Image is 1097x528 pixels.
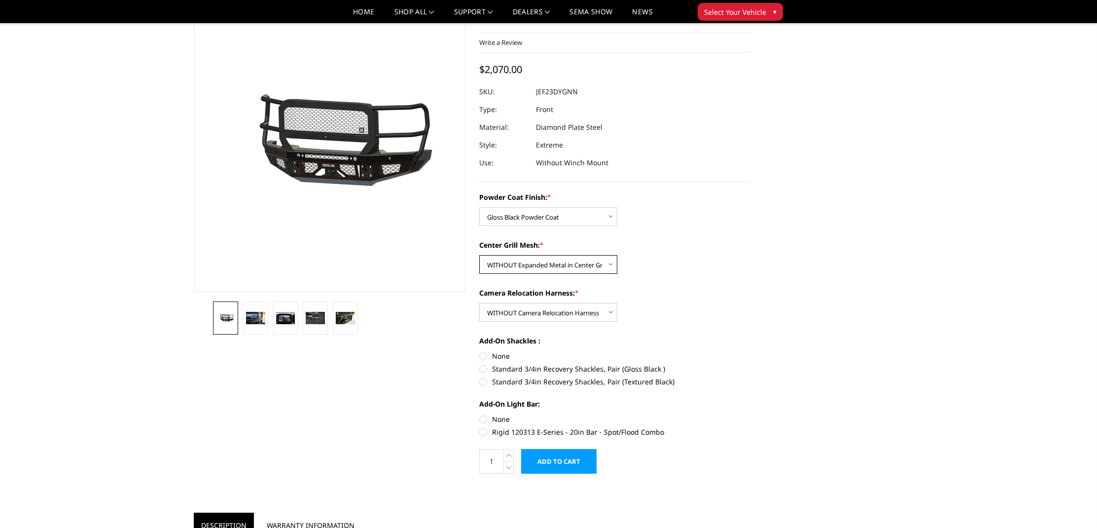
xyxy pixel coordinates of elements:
[394,8,434,23] a: shop all
[1048,481,1097,528] iframe: Chat Widget
[698,3,783,21] button: Select Your Vehicle
[479,118,529,136] dt: Material:
[479,154,529,172] dt: Use:
[521,449,597,474] input: Add to Cart
[454,8,493,23] a: Support
[479,136,529,154] dt: Style:
[479,240,751,250] label: Center Grill Mesh:
[216,313,235,322] img: 2023-2025 Ford F450-550 - FT Series - Extreme Front Bumper
[536,154,608,172] dd: Without Winch Mount
[479,336,751,346] label: Add-On Shackles :
[306,312,325,325] img: 2023-2025 Ford F450-550 - FT Series - Extreme Front Bumper
[479,427,751,437] label: Rigid 120313 E-Series - 20in Bar - Spot/Flood Combo
[353,8,374,23] a: Home
[479,364,751,374] label: Standard 3/4in Recovery Shackles, Pair (Gloss Black )
[479,351,751,361] label: None
[479,101,529,118] dt: Type:
[536,101,553,118] dd: Front
[536,118,602,136] dd: Diamond Plate Steel
[479,377,751,387] label: Standard 3/4in Recovery Shackles, Pair (Textured Black)
[479,288,751,298] label: Camera Relocation Harness:
[513,8,550,23] a: Dealers
[246,312,265,325] img: 2023-2025 Ford F450-550 - FT Series - Extreme Front Bumper
[569,8,612,23] a: SEMA Show
[479,83,529,101] dt: SKU:
[632,8,652,23] a: News
[479,63,522,76] span: $2,070.00
[479,38,522,47] a: Write a Review
[479,399,751,409] label: Add-On Light Bar:
[276,312,295,325] img: Clear View Camera: Relocate your front camera and keep the functionality completely.
[704,7,766,17] span: Select Your Vehicle
[336,312,355,325] img: 2023-2025 Ford F450-550 - FT Series - Extreme Front Bumper
[536,136,563,154] dd: Extreme
[479,192,751,202] label: Powder Coat Finish:
[479,414,751,424] label: None
[773,6,777,17] span: ▾
[536,83,578,101] dd: JEF23DYGNN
